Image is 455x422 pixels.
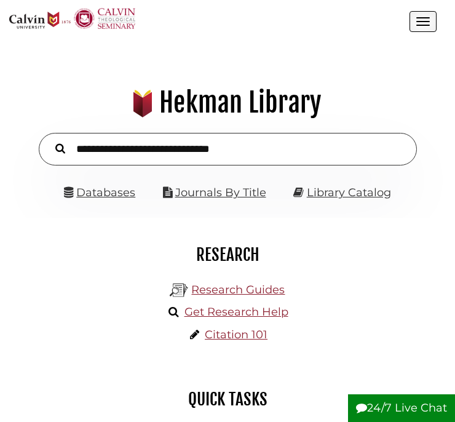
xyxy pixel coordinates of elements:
[205,328,267,341] a: Citation 101
[191,283,285,297] a: Research Guides
[175,186,266,199] a: Journals By Title
[64,186,135,199] a: Databases
[16,86,439,119] h1: Hekman Library
[55,143,65,154] i: Search
[170,281,188,300] img: Hekman Library Logo
[74,8,135,29] img: Calvin Theological Seminary
[410,11,437,32] button: Open the menu
[18,244,437,265] h2: Research
[184,305,288,319] a: Get Research Help
[18,389,437,410] h2: Quick Tasks
[49,140,71,156] button: Search
[307,186,391,199] a: Library Catalog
